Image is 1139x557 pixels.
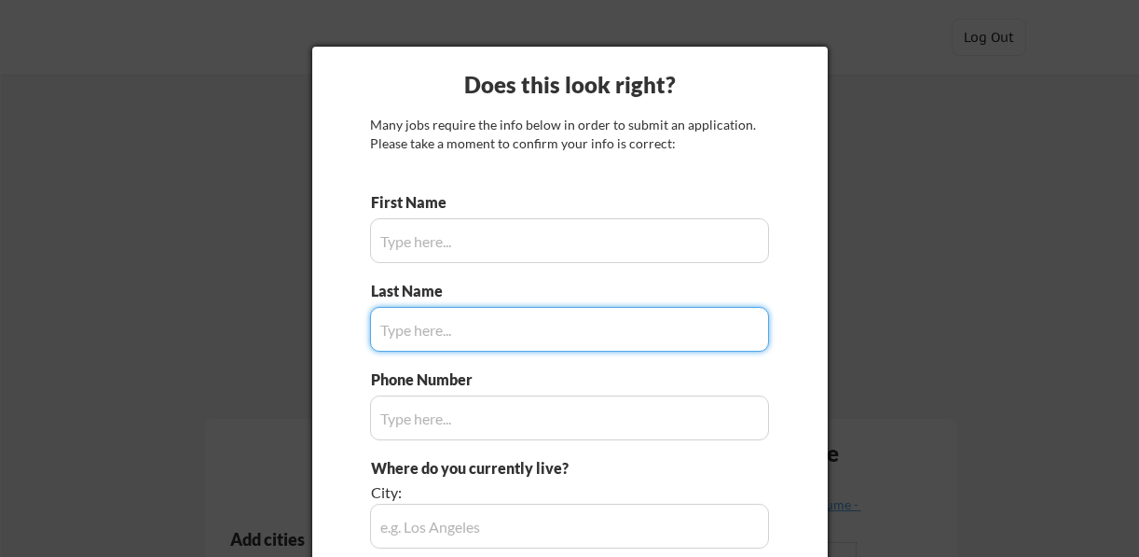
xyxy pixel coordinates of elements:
[371,281,461,301] div: Last Name
[370,218,769,263] input: Type here...
[371,458,665,479] div: Where do you currently live?
[370,396,769,440] input: Type here...
[371,192,461,213] div: First Name
[312,69,828,101] div: Does this look right?
[370,116,769,152] div: Many jobs require the info below in order to submit an application. Please take a moment to confi...
[370,307,769,352] input: Type here...
[370,504,769,549] input: e.g. Los Angeles
[371,369,483,390] div: Phone Number
[371,482,665,503] div: City:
